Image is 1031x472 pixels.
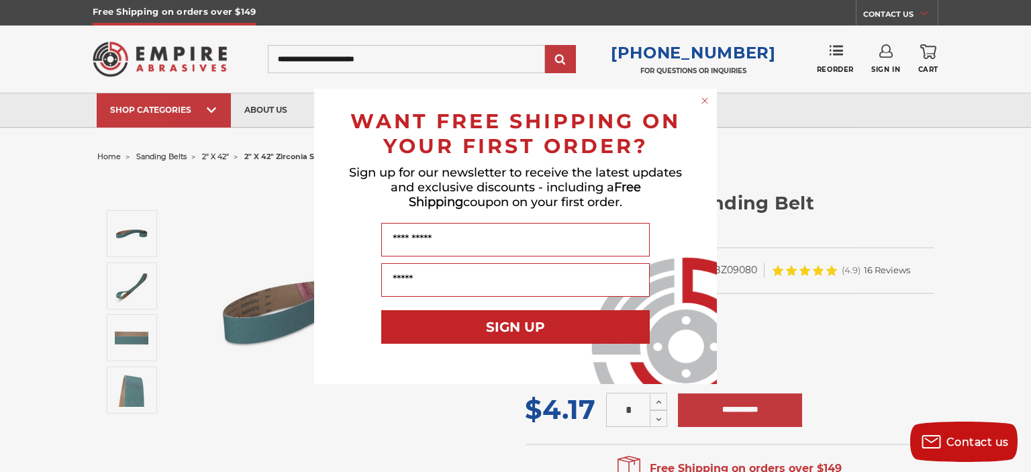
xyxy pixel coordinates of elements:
[910,422,1018,462] button: Contact us
[350,109,681,158] span: WANT FREE SHIPPING ON YOUR FIRST ORDER?
[698,94,711,107] button: Close dialog
[946,436,1009,449] span: Contact us
[381,310,650,344] button: SIGN UP
[409,180,641,209] span: Free Shipping
[349,165,682,209] span: Sign up for our newsletter to receive the latest updates and exclusive discounts - including a co...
